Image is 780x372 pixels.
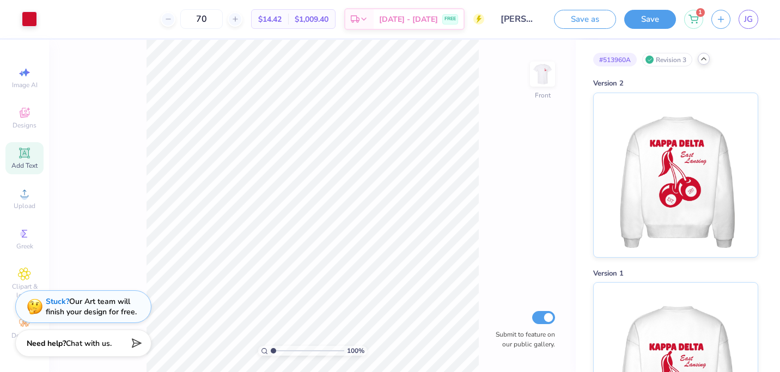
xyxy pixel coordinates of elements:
span: Designs [13,121,36,130]
span: FREE [444,15,456,23]
div: Front [535,90,551,100]
span: [DATE] - [DATE] [379,14,438,25]
input: Untitled Design [492,8,546,30]
span: 100 % [347,346,364,356]
span: Chat with us. [66,338,112,349]
span: $1,009.40 [295,14,328,25]
img: Version 2 [608,93,743,257]
div: # 513960A [593,53,637,66]
img: Front [532,63,553,85]
strong: Need help? [27,338,66,349]
div: Version 2 [593,78,758,89]
span: Image AI [12,81,38,89]
span: Decorate [11,331,38,340]
div: Version 1 [593,269,758,279]
div: Revision 3 [642,53,692,66]
span: Upload [14,202,35,210]
strong: Stuck? [46,296,69,307]
span: $14.42 [258,14,282,25]
button: Save [624,10,676,29]
input: – – [180,9,223,29]
label: Submit to feature on our public gallery. [490,330,555,349]
span: Add Text [11,161,38,170]
div: Our Art team will finish your design for free. [46,296,137,317]
span: 1 [696,8,705,17]
span: Clipart & logos [5,282,44,300]
button: Save as [554,10,616,29]
span: JG [744,13,753,26]
span: Greek [16,242,33,251]
a: JG [739,10,758,29]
